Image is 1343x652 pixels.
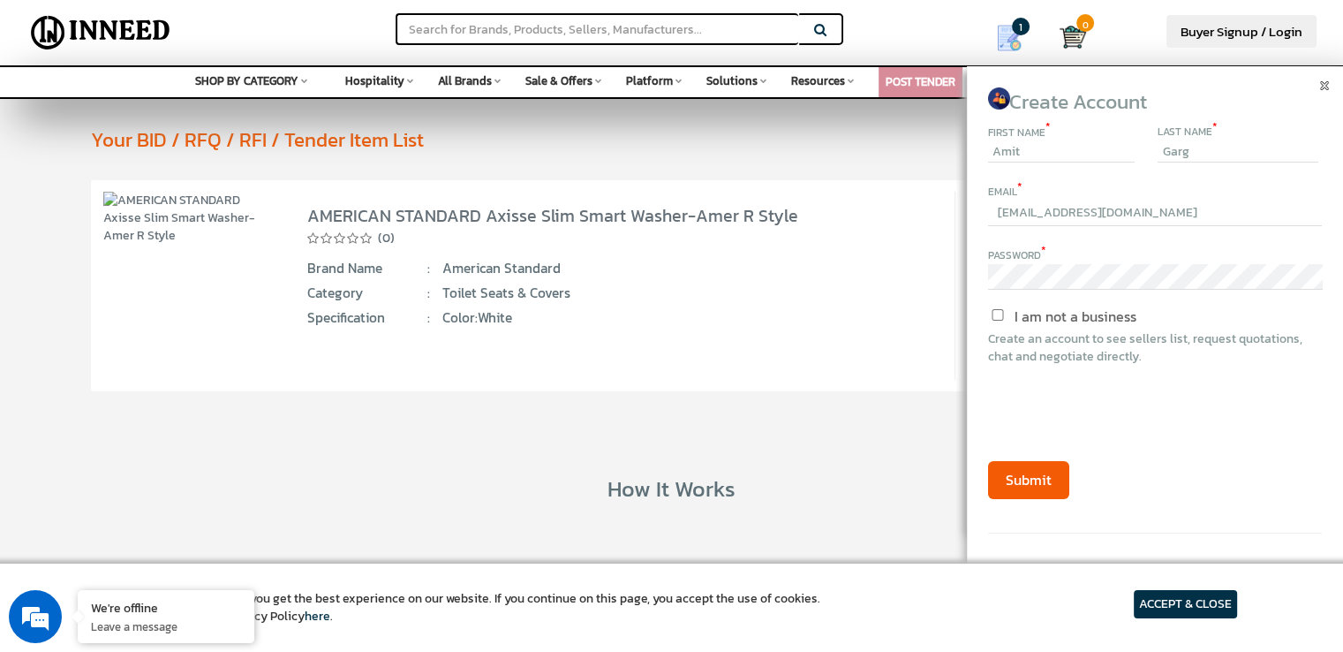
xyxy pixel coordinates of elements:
[988,120,1135,141] div: First Name
[307,284,430,303] span: Category
[378,230,395,247] span: (0)
[791,72,845,89] span: Resources
[103,192,274,245] img: AMERICAN STANDARD Axisse Slim Smart Washer-Amer R Style
[305,607,330,625] a: here
[988,392,1256,461] iframe: reCAPTCHA
[988,330,1322,366] p: Create an account to see sellers list, request quotations, chat and negotiate directly.
[996,25,1022,51] img: Show My Quotes
[345,72,404,89] span: Hospitality
[91,599,241,616] div: We're offline
[1320,81,1329,90] img: close icon
[988,179,1322,201] div: Email
[9,451,336,512] textarea: Type your message and click 'Submit'
[106,590,820,625] article: We use cookies to ensure you get the best experience on our website. If you continue on this page...
[1076,14,1094,32] span: 0
[1166,15,1317,48] a: Buyer Signup / Login
[1060,18,1073,57] a: Cart 0
[195,72,298,89] span: SHOP BY CATEGORY
[924,309,1072,321] input: I am not a business
[988,243,1322,264] div: Password
[988,87,1010,110] img: login icon
[988,141,1135,163] input: First Name
[988,307,1136,327] label: I am not a business
[139,431,224,444] em: Driven by SalesIQ
[1012,18,1030,35] span: 1
[307,259,430,278] span: Brand Name
[290,9,332,51] div: Minimize live chat window
[307,308,430,328] span: Specification
[427,308,430,328] span: :
[427,284,430,303] span: :
[886,73,955,90] a: POST TENDER
[706,72,758,89] span: Solutions
[1158,119,1318,140] div: Last Name
[259,512,321,536] em: Submit
[396,13,798,45] input: Search for Brands, Products, Sellers, Manufacturers...
[30,106,74,116] img: logo_Zg8I0qSkbAqR2WFHt3p6CTuqpyXMFPubPcD2OT02zFN43Cy9FUNNG3NEPhM_Q1qe_.png
[37,207,308,385] span: We are offline. Please leave us a message.
[1134,590,1237,618] article: ACCEPT & CLOSE
[91,125,1316,154] div: Your BID / RFQ / RFI / Tender Item List
[988,201,1322,227] input: Enter Email
[26,473,1316,504] div: How It Works
[442,259,811,278] span: American Standard
[1060,24,1086,50] img: Cart
[525,72,592,89] span: Sale & Offers
[1181,21,1302,42] span: Buyer Signup / Login
[91,618,241,634] p: Leave a message
[442,284,811,303] span: Toilet Seats & Covers
[92,99,297,122] div: Leave a message
[1158,141,1318,163] input: Last Name
[24,11,177,55] img: Inneed.Market
[442,308,811,328] span: Color:White
[626,72,673,89] span: Platform
[427,259,430,278] span: :
[307,202,798,229] a: AMERICAN STANDARD Axisse Slim Smart Washer-Amer R Style
[988,461,1069,499] button: Submit
[438,72,492,89] span: All Brands
[972,18,1060,58] a: my Quotes 1
[122,432,134,443] img: salesiqlogo_leal7QplfZFryJ6FIlVepeu7OftD7mt8q6exU6-34PB8prfIgodN67KcxXM9Y7JQ_.png
[1009,87,1147,117] span: Create Account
